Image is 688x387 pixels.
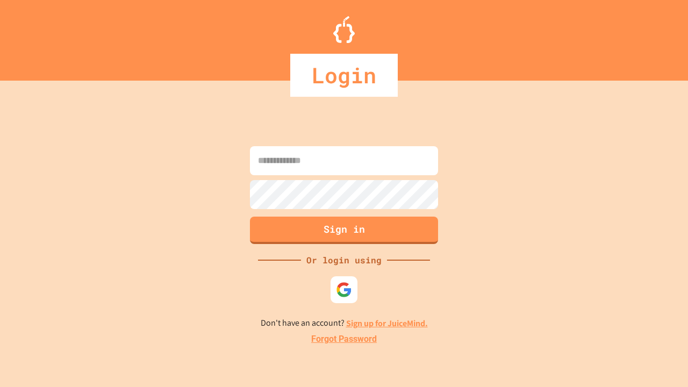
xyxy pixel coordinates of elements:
[311,333,377,346] a: Forgot Password
[290,54,398,97] div: Login
[250,217,438,244] button: Sign in
[301,254,387,267] div: Or login using
[261,317,428,330] p: Don't have an account?
[333,16,355,43] img: Logo.svg
[336,282,352,298] img: google-icon.svg
[346,318,428,329] a: Sign up for JuiceMind.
